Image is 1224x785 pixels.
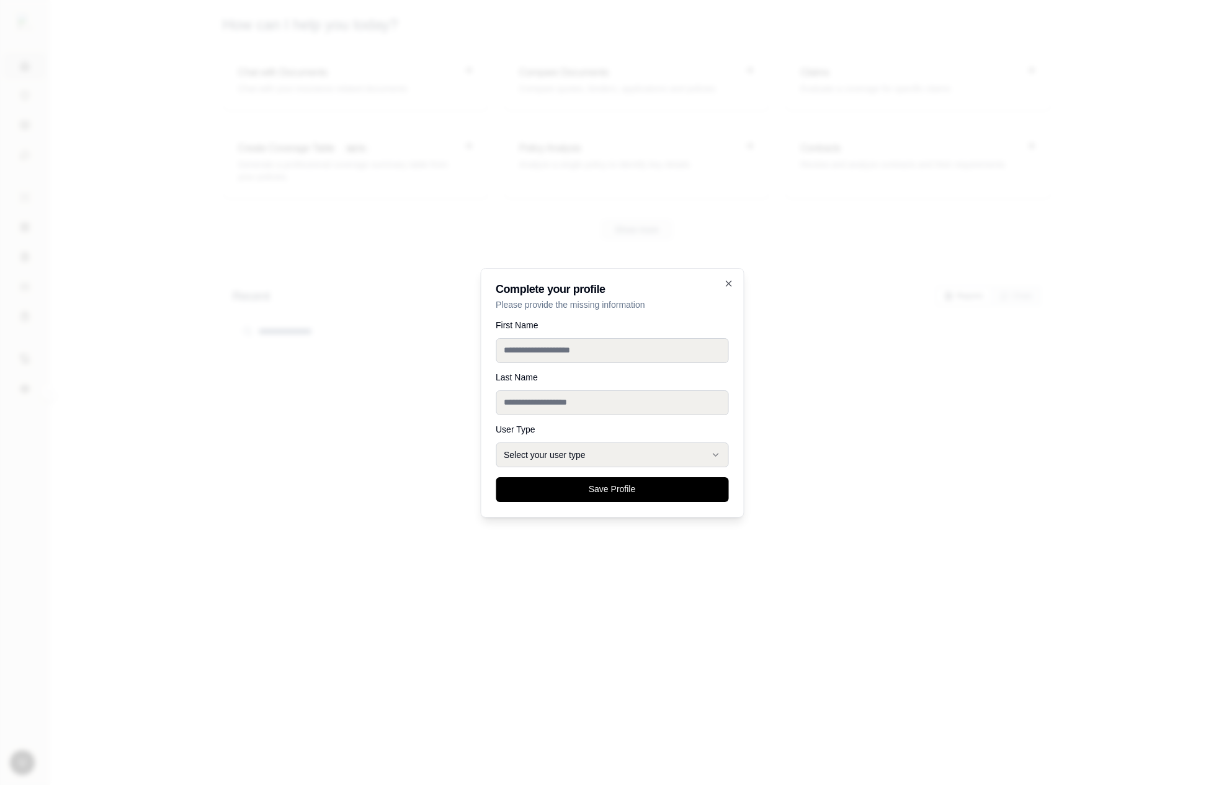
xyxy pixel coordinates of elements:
[496,321,728,330] label: First Name
[496,298,728,311] p: Please provide the missing information
[496,373,728,382] label: Last Name
[496,477,728,502] button: Save Profile
[496,284,728,295] h2: Complete your profile
[496,425,728,434] label: User Type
